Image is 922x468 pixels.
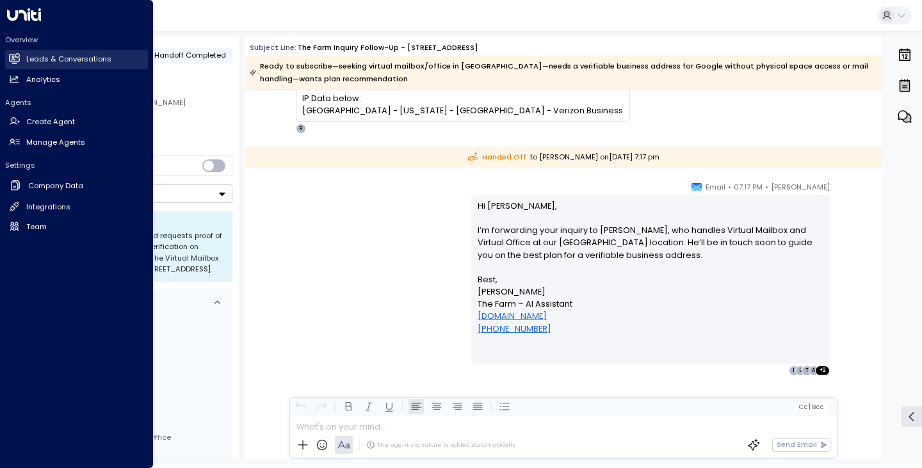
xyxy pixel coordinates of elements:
div: The Farm Inquiry Follow-up - [STREET_ADDRESS] [298,42,478,53]
a: Create Agent [5,113,148,132]
a: Analytics [5,70,148,89]
span: Subject Line: [250,42,296,52]
div: to [PERSON_NAME] on [DATE] 7:17 pm [245,147,882,168]
p: Hi [PERSON_NAME], I’m forwarding your inquiry to [PERSON_NAME], who handles Virtual Mailbox and V... [478,200,824,273]
p: Best, [478,273,824,286]
span: Email [706,181,725,193]
div: A [809,366,819,376]
a: Company Data [5,175,148,197]
a: [PHONE_NUMBER] [478,323,551,335]
a: Manage Agents [5,133,148,152]
div: Ready to subscribe—seeking virtual mailbox/office in [GEOGRAPHIC_DATA]—needs a verifiable busines... [250,60,876,85]
h2: Manage Agents [26,137,85,148]
div: + 2 [815,366,830,376]
span: • [728,181,731,193]
h2: Settings [5,160,148,170]
span: [PERSON_NAME] [771,181,830,193]
button: Redo [314,399,329,414]
a: Team [5,217,148,236]
img: 5_headshot.jpg [835,181,855,201]
div: R [296,124,306,134]
h2: Create Agent [26,117,75,127]
p: [PERSON_NAME] The Farm – AI Assistant [478,286,824,335]
a: Integrations [5,197,148,216]
span: 07:17 PM [734,181,763,193]
h2: Company Data [28,181,83,191]
span: • [765,181,768,193]
div: I [789,366,799,376]
h2: Analytics [26,74,60,85]
h2: Leads & Conversations [26,54,111,65]
a: Leads & Conversations [5,50,148,69]
h2: Integrations [26,202,70,213]
div: L [795,366,805,376]
span: Handed Off [468,152,526,163]
h2: Overview [5,35,148,45]
span: | [809,403,811,410]
div: T [802,366,812,376]
h2: Agents [5,97,148,108]
a: [DOMAIN_NAME] [478,310,547,322]
h2: Team [26,222,47,232]
div: The agent signature is added automatically [366,440,515,449]
span: Cc Bcc [798,403,823,410]
span: Handoff Completed [154,50,226,60]
button: Undo [293,399,309,414]
button: Cc|Bcc [794,402,827,412]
